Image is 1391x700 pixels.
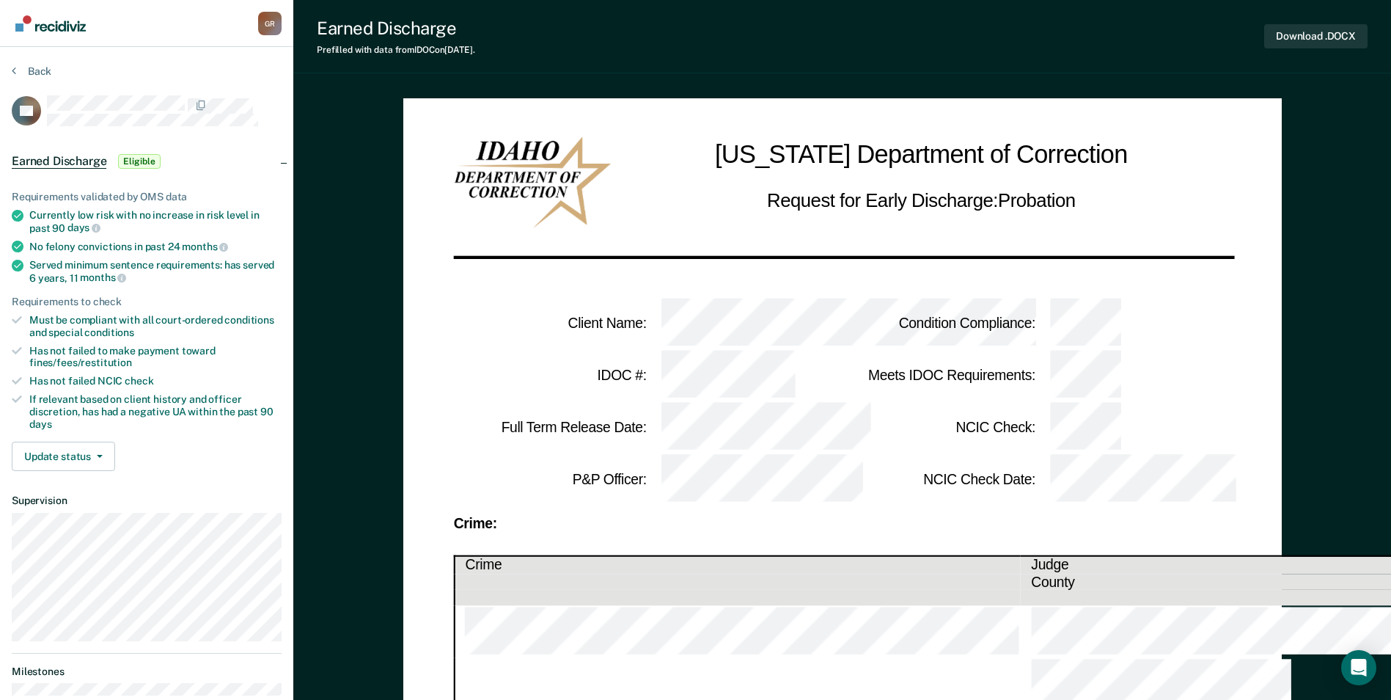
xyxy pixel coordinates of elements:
div: Has not failed NCIC [29,375,282,387]
div: Earned Discharge [317,18,475,39]
div: Served minimum sentence requirements: has served 6 years, 11 [29,259,282,284]
div: Currently low risk with no increase in risk level in past 90 [29,209,282,234]
div: No felony convictions in past 24 [29,240,282,253]
div: Requirements to check [12,296,282,308]
span: fines/fees/restitution [29,357,132,368]
button: Update status [12,442,115,471]
span: days [29,418,51,430]
span: months [182,241,228,252]
div: Requirements validated by OMS data [12,191,282,203]
button: Profile dropdown button [258,12,282,35]
td: Full Term Release Date : [453,401,647,453]
button: Back [12,65,51,78]
div: Open Intercom Messenger [1341,650,1376,685]
span: conditions [84,327,134,338]
td: NCIC Check : [843,401,1037,453]
th: Crime [454,557,1021,574]
div: If relevant based on client history and officer discretion, has had a negative UA within the past 90 [29,393,282,430]
span: days [67,222,100,233]
td: NCIC Check Date : [843,453,1037,506]
h2: Request for Early Discharge: Probation [767,186,1076,215]
span: check [125,375,153,387]
div: Crime: [453,518,1231,531]
button: Download .DOCX [1264,24,1368,48]
dt: Supervision [12,495,282,507]
h1: [US_STATE] Department of Correction [715,136,1128,175]
span: Earned Discharge [12,154,106,169]
td: Client Name : [453,297,647,349]
dt: Milestones [12,666,282,678]
td: Meets IDOC Requirements : [843,349,1037,401]
td: Condition Compliance : [843,297,1037,349]
div: G R [258,12,282,35]
td: IDOC # : [453,349,647,401]
div: Must be compliant with all court-ordered conditions and special [29,314,282,339]
img: Recidiviz [15,15,86,32]
div: Has not failed to make payment toward [29,345,282,370]
span: months [80,271,126,283]
span: Eligible [118,154,160,169]
div: Prefilled with data from IDOC on [DATE] . [317,45,475,55]
td: P&P Officer : [453,453,647,506]
img: IDOC Logo [453,136,611,228]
